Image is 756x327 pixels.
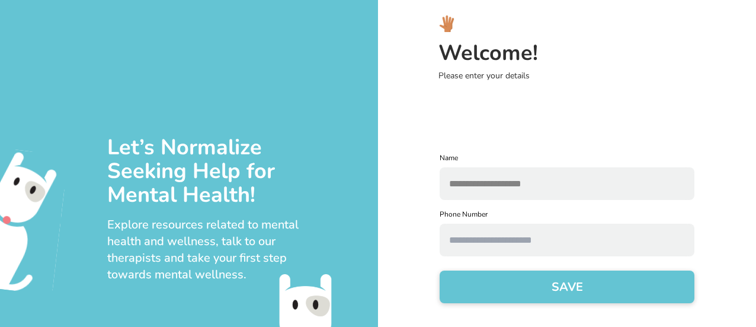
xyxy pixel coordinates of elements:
h3: Welcome! [438,42,756,65]
div: Let’s Normalize Seeking Help for Mental Health! [107,136,309,207]
label: Name [440,153,694,163]
div: Explore resources related to mental health and wellness, talk to our therapists and take your fir... [107,217,309,283]
label: Phone Number [440,209,694,219]
button: SAVE [440,271,694,303]
img: emo-bottom.svg [264,273,347,327]
img: hi_logo.svg [438,15,455,32]
p: Please enter your details [438,70,756,82]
